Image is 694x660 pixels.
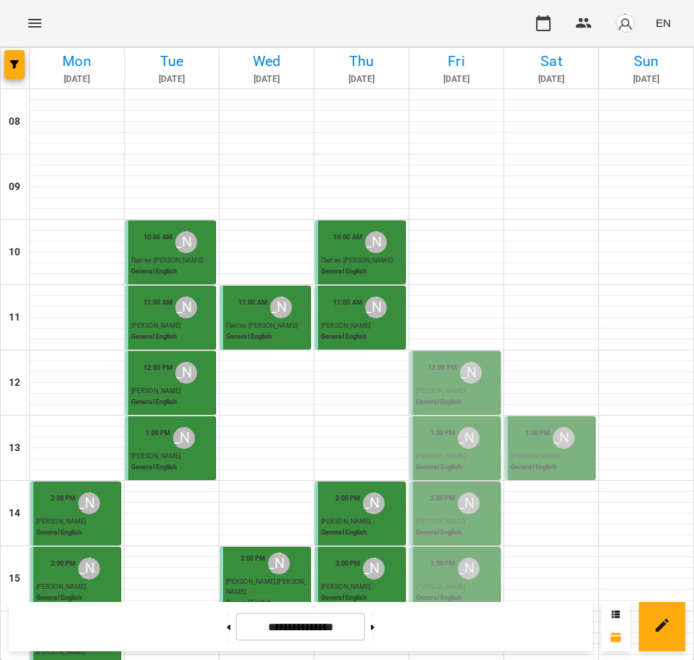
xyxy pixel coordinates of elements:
span: [PERSON_NAME] [PERSON_NAME] [226,578,306,595]
h6: Fri [411,50,501,73]
div: Макарова Яна [365,231,387,253]
h6: 12 [9,375,20,391]
label: 1:00 PM [525,428,551,438]
label: 3:00 PM [241,553,266,564]
span: [PERSON_NAME] [416,518,465,525]
p: General English [131,463,212,473]
h6: 08 [9,114,20,130]
span: Пип’як [PERSON_NAME] [131,257,203,264]
label: 11:00 AM [238,297,267,308]
div: Макарова Яна [268,553,290,574]
span: [PERSON_NAME] [511,453,560,460]
label: 12:00 PM [428,363,457,373]
p: General English [131,267,212,277]
span: [PERSON_NAME] [36,518,85,525]
h6: 13 [9,440,20,456]
h6: 09 [9,179,20,195]
div: Макарова Яна [363,558,385,579]
label: 3:00 PM [51,558,76,569]
p: General English [226,332,307,342]
label: 1:00 PM [430,428,456,438]
label: 3:00 PM [335,558,361,569]
p: General English [321,332,402,342]
span: [PERSON_NAME] [416,387,465,395]
h6: 14 [9,506,20,521]
span: [PERSON_NAME] [131,453,180,460]
div: Макарова Яна [553,427,574,449]
div: Макарова Яна [458,558,480,579]
h6: 11 [9,310,20,326]
p: General English [416,397,497,408]
h6: Sun [601,50,691,73]
div: Макарова Яна [175,231,197,253]
div: Макарова Яна [175,362,197,384]
h6: Sat [506,50,596,73]
img: avatar_s.png [615,13,635,33]
label: 12:00 PM [143,363,172,373]
h6: [DATE] [317,73,406,86]
p: General English [321,528,402,538]
label: 1:00 PM [146,428,171,438]
div: Макарова Яна [173,427,195,449]
p: General English [416,463,497,473]
span: [PERSON_NAME] [131,387,180,395]
p: General English [511,463,592,473]
label: 2:00 PM [51,493,76,503]
label: 2:00 PM [335,493,361,503]
h6: [DATE] [411,73,501,86]
span: EN [656,15,671,30]
h6: 15 [9,571,20,587]
h6: [DATE] [601,73,691,86]
h6: [DATE] [32,73,122,86]
div: Макарова Яна [458,427,480,449]
span: [PERSON_NAME] [321,583,370,590]
div: Макарова Яна [458,492,480,514]
h6: [DATE] [506,73,596,86]
label: 3:00 PM [430,558,456,569]
h6: Wed [222,50,312,73]
label: 10:00 AM [143,232,172,242]
p: General English [131,397,212,408]
span: [PERSON_NAME] [321,322,370,329]
h6: [DATE] [222,73,312,86]
span: [PERSON_NAME] [321,518,370,525]
label: 11:00 AM [333,297,362,308]
div: Макарова Яна [365,297,387,318]
h6: [DATE] [127,73,217,86]
div: Макарова Яна [175,297,197,318]
span: [PERSON_NAME] [36,583,85,590]
div: Макарова Яна [460,362,482,384]
label: 11:00 AM [143,297,172,308]
div: Макарова Яна [78,558,100,579]
div: Макарова Яна [78,492,100,514]
div: Макарова Яна [363,492,385,514]
span: [PERSON_NAME] [416,583,465,590]
label: 10:00 AM [333,232,362,242]
span: [PERSON_NAME] [131,322,180,329]
div: Макарова Яна [270,297,292,318]
h6: 10 [9,244,20,260]
label: 2:00 PM [430,493,456,503]
h6: Thu [317,50,406,73]
p: General English [416,528,497,538]
span: Пип’як [PERSON_NAME] [321,257,393,264]
p: General English [131,332,212,342]
span: Пип’як [PERSON_NAME] [226,322,298,329]
span: [PERSON_NAME] [416,453,465,460]
h6: Mon [32,50,122,73]
button: Menu [17,6,52,41]
h6: Tue [127,50,217,73]
p: General English [321,267,402,277]
button: EN [650,9,677,36]
p: General English [36,528,117,538]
